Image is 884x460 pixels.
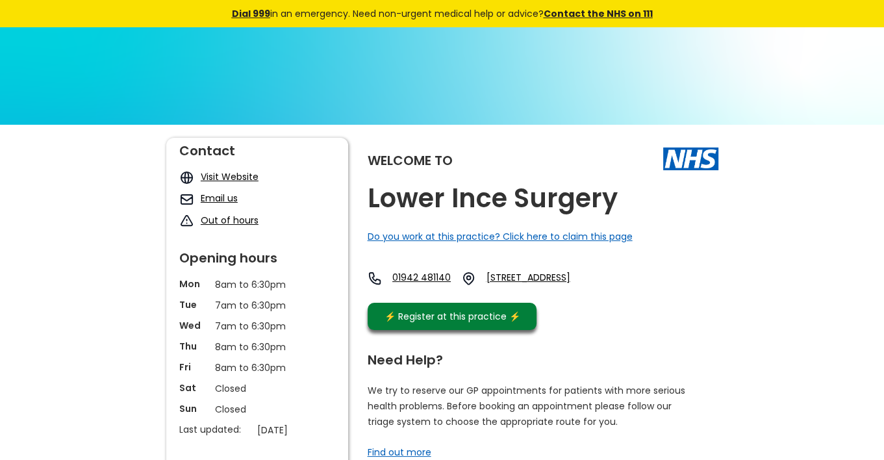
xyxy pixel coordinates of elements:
img: exclamation icon [179,214,194,229]
img: telephone icon [368,271,383,286]
a: ⚡️ Register at this practice ⚡️ [368,303,537,330]
a: [STREET_ADDRESS] [486,271,603,286]
div: Opening hours [179,245,335,264]
img: The NHS logo [663,147,718,170]
p: 7am to 6:30pm [215,298,299,313]
a: Contact the NHS on 111 [544,7,653,20]
a: Find out more [368,446,431,459]
p: 8am to 6:30pm [215,361,299,375]
p: [DATE] [257,423,342,437]
p: Thu [179,340,208,353]
p: Tue [179,298,208,311]
p: Mon [179,277,208,290]
div: ⚡️ Register at this practice ⚡️ [378,309,527,324]
p: Sun [179,402,208,415]
div: Need Help? [368,347,705,366]
a: Do you work at this practice? Click here to claim this page [368,230,633,243]
p: Closed [215,381,299,396]
img: mail icon [179,192,194,207]
img: globe icon [179,170,194,185]
p: Wed [179,319,208,332]
a: Email us [201,192,238,205]
p: Last updated: [179,423,251,436]
p: 8am to 6:30pm [215,340,299,354]
p: Sat [179,381,208,394]
div: Welcome to [368,154,453,167]
p: 7am to 6:30pm [215,319,299,333]
img: practice location icon [461,271,476,286]
p: Closed [215,402,299,416]
p: We try to reserve our GP appointments for patients with more serious health problems. Before book... [368,383,686,429]
p: 8am to 6:30pm [215,277,299,292]
p: Fri [179,361,208,374]
h2: Lower Ince Surgery [368,184,618,213]
div: Contact [179,138,335,157]
a: Visit Website [201,170,259,183]
div: in an emergency. Need non-urgent medical help or advice? [144,6,741,21]
a: Dial 999 [232,7,270,20]
a: Out of hours [201,214,259,227]
a: 01942 481140 [392,271,451,286]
